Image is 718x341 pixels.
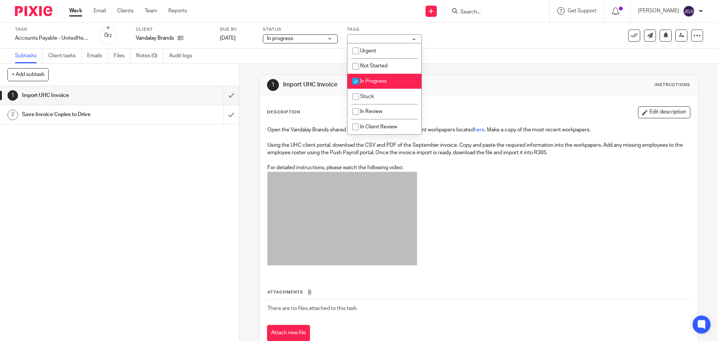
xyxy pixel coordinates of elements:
input: Search [460,9,527,16]
div: 1 [267,79,279,91]
span: [DATE] [220,36,236,41]
span: Attachments [267,290,303,294]
label: Client [136,27,211,33]
span: Stuck [360,94,374,99]
a: Files [114,49,131,63]
a: Notes (0) [136,49,163,63]
div: Accounts Payable - UnitedHealthcare Invoice Import (VAN) - September [15,34,90,42]
a: Reports [168,7,187,15]
div: 1 [7,90,18,101]
span: Get Support [568,8,596,13]
a: Team [145,7,157,15]
img: svg%3E [683,5,695,17]
button: + Add subtask [7,68,49,81]
a: Audit logs [169,49,198,63]
h1: Save Invoice Copies to Drive [22,109,151,120]
span: In Progress [360,79,387,84]
p: Using the UHC client portal, download the CSV and PDF of the September invoice. Copy and paste th... [267,141,690,157]
label: Tags [347,27,422,33]
div: Accounts Payable - UnitedHealthcare Invoice Import ([GEOGRAPHIC_DATA]) - September [15,34,90,42]
div: 2 [7,110,18,120]
a: Email [93,7,106,15]
a: Emails [87,49,108,63]
div: Instructions [654,82,690,88]
p: [PERSON_NAME] [638,7,679,15]
a: here [474,127,485,133]
span: In Review [360,109,382,114]
span: In progress [267,36,293,41]
p: For detailed instructions, please watch the following video: [267,164,690,171]
img: Pixie [15,6,52,16]
span: Not Started [360,63,387,68]
label: Status [263,27,338,33]
p: Open the Vandalay Brands shared drive. Locate the UHC Adjustment workpapers located . Make a copy... [267,126,690,134]
a: Client tasks [48,49,82,63]
a: Work [69,7,82,15]
p: Description [267,109,300,115]
a: Subtasks [15,49,43,63]
h1: Import UHC Invoice [22,90,151,101]
label: Due by [220,27,254,33]
span: There are no files attached to this task. [267,306,358,311]
span: In Client Review [360,124,397,130]
a: Clients [117,7,134,15]
button: Edit description [638,106,690,118]
div: 0 [104,31,112,40]
h1: Import UHC Invoice [283,81,495,89]
p: Vandalay Brands [136,34,174,42]
small: /2 [108,34,112,38]
label: Task [15,27,90,33]
span: Urgent [360,48,376,54]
